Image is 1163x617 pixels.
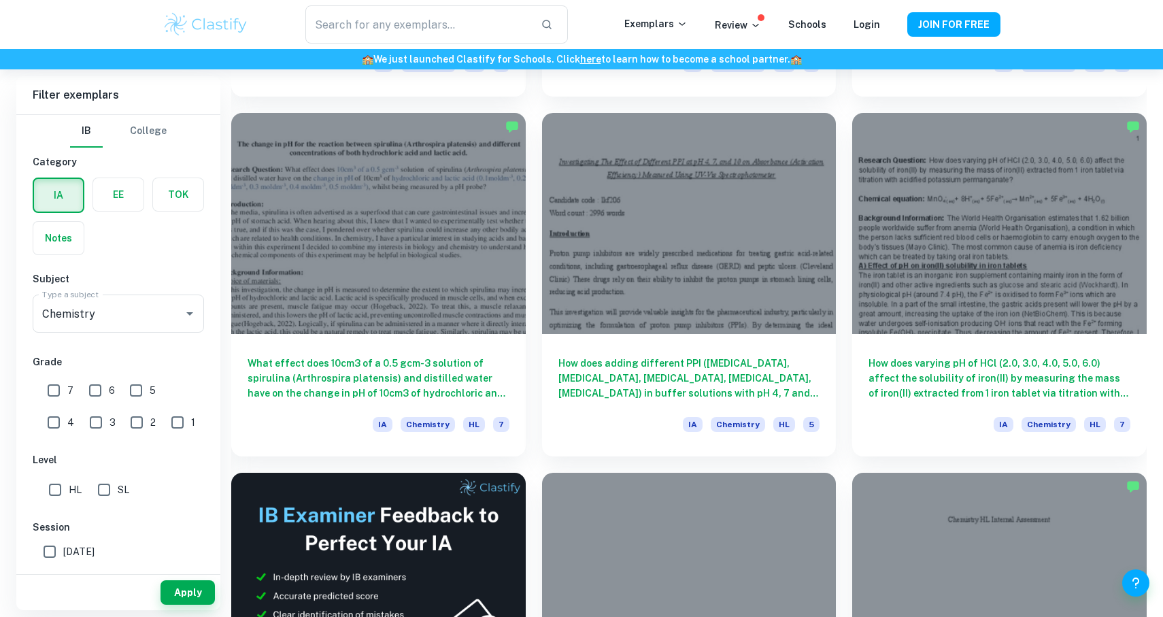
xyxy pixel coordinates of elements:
h6: Filter exemplars [16,76,220,114]
button: IB [70,115,103,148]
button: College [130,115,167,148]
span: Chemistry [711,417,765,432]
div: Filter type choice [70,115,167,148]
span: SL [118,482,129,497]
a: Login [854,19,880,30]
span: 2 [150,415,156,430]
span: 7 [1114,417,1130,432]
button: Help and Feedback [1122,569,1149,597]
button: Open [180,304,199,323]
h6: We just launched Clastify for Schools. Click to learn how to become a school partner. [3,52,1160,67]
h6: Category [33,154,204,169]
span: 3 [109,415,116,430]
span: 1 [191,415,195,430]
span: IA [683,417,703,432]
label: Type a subject [42,288,99,300]
span: HL [1084,417,1106,432]
a: here [580,54,601,65]
span: 5 [803,417,820,432]
span: Chemistry [1022,417,1076,432]
span: 7 [67,383,73,398]
span: 🏫 [362,54,373,65]
span: HL [463,417,485,432]
h6: How does varying pH of HCl (2.0, 3.0, 4.0, 5.0, 6.0) affect the solubility of iron(II) by measuri... [869,356,1130,401]
span: [DATE] [63,544,95,559]
a: How does adding different PPI ([MEDICAL_DATA], [MEDICAL_DATA], [MEDICAL_DATA], [MEDICAL_DATA], [M... [542,113,837,456]
p: Exemplars [624,16,688,31]
a: How does varying pH of HCl (2.0, 3.0, 4.0, 5.0, 6.0) affect the solubility of iron(II) by measuri... [852,113,1147,456]
input: Search for any exemplars... [305,5,530,44]
a: Schools [788,19,826,30]
h6: What effect does 10cm3 of a 0.5 gcm-3 solution of spirulina (Arthrospira platensis) and distilled... [248,356,509,401]
span: 7 [493,417,509,432]
span: IA [994,417,1013,432]
img: Marked [1126,120,1140,133]
a: What effect does 10cm3 of a 0.5 gcm-3 solution of spirulina (Arthrospira platensis) and distilled... [231,113,526,456]
button: IA [34,179,83,212]
button: TOK [153,178,203,211]
p: Review [715,18,761,33]
h6: Grade [33,354,204,369]
span: 4 [67,415,74,430]
h6: Session [33,520,204,535]
button: Apply [161,580,215,605]
span: IA [373,417,392,432]
img: Clastify logo [163,11,249,38]
h6: How does adding different PPI ([MEDICAL_DATA], [MEDICAL_DATA], [MEDICAL_DATA], [MEDICAL_DATA], [M... [558,356,820,401]
span: 6 [109,383,115,398]
span: HL [773,417,795,432]
img: Marked [505,120,519,133]
button: EE [93,178,144,211]
span: 5 [150,383,156,398]
span: HL [69,482,82,497]
button: Notes [33,222,84,254]
img: Marked [1126,480,1140,493]
h6: Level [33,452,204,467]
h6: Subject [33,271,204,286]
span: 🏫 [790,54,802,65]
button: JOIN FOR FREE [907,12,1000,37]
span: Chemistry [401,417,455,432]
